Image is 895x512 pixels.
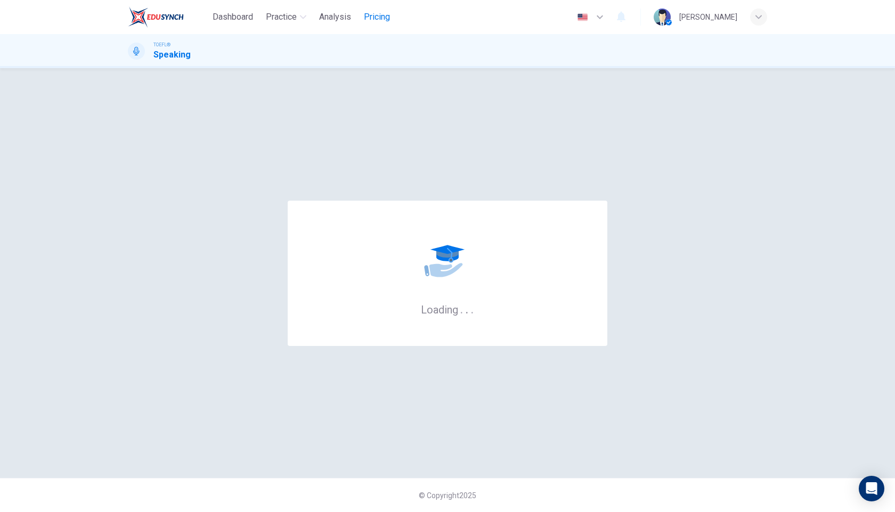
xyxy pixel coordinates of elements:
h6: . [460,300,463,317]
span: Dashboard [213,11,253,23]
h6: . [465,300,469,317]
span: Pricing [364,11,390,23]
button: Dashboard [208,7,257,27]
img: en [576,13,589,21]
button: Pricing [360,7,394,27]
h6: Loading [421,302,474,316]
img: Profile picture [654,9,671,26]
div: [PERSON_NAME] [679,11,737,23]
button: Practice [262,7,311,27]
span: © Copyright 2025 [419,491,476,500]
a: EduSynch logo [128,6,208,28]
h1: Speaking [153,48,191,61]
span: Practice [266,11,297,23]
img: EduSynch logo [128,6,184,28]
button: Analysis [315,7,355,27]
h6: . [470,300,474,317]
span: Analysis [319,11,351,23]
div: Open Intercom Messenger [859,476,884,501]
span: TOEFL® [153,41,170,48]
